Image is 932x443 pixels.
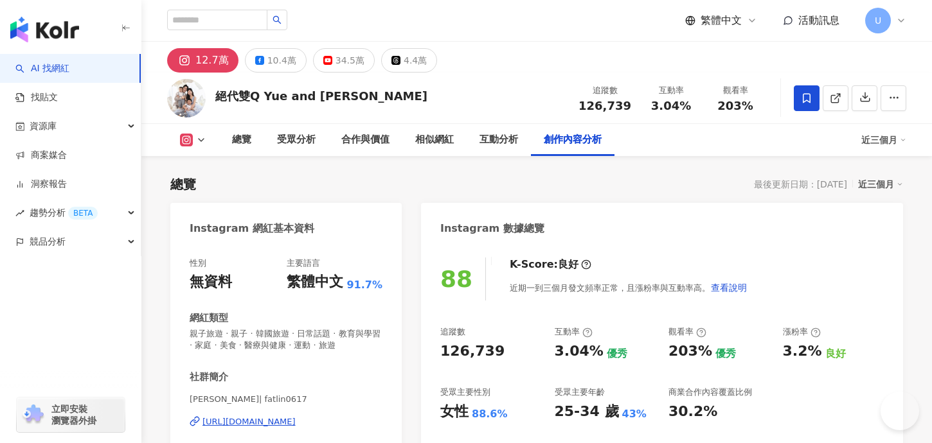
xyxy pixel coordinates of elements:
span: 親子旅遊 · 親子 · 韓國旅遊 · 日常話題 · 教育與學習 · 家庭 · 美食 · 醫療與健康 · 運動 · 旅遊 [190,328,382,351]
div: 總覽 [170,175,196,193]
a: 找貼文 [15,91,58,104]
span: 203% [717,100,753,112]
span: [PERSON_NAME]| fatlin0617 [190,394,382,405]
span: 3.04% [651,100,691,112]
div: Instagram 數據總覽 [440,221,544,236]
div: 良好 [558,257,578,272]
span: 繁體中文 [701,13,742,28]
div: 10.4萬 [267,51,296,69]
span: 91.7% [346,278,382,292]
div: 觀看率 [668,326,706,338]
div: 43% [622,407,647,421]
div: 30.2% [668,402,717,422]
div: 繁體中文 [287,272,343,292]
span: U [875,13,881,28]
div: 12.7萬 [195,51,229,69]
button: 12.7萬 [167,48,238,73]
span: 資源庫 [30,112,57,141]
div: K-Score : [510,257,591,272]
div: 良好 [825,347,846,361]
div: 受眾分析 [277,132,316,148]
div: Instagram 網紅基本資料 [190,221,314,236]
button: 10.4萬 [245,48,307,73]
div: 主要語言 [287,257,320,269]
div: 絕代雙Q Yue and [PERSON_NAME] [215,88,427,104]
span: rise [15,209,24,218]
a: [URL][DOMAIN_NAME] [190,416,382,428]
div: 性別 [190,257,206,269]
div: 觀看率 [711,84,760,97]
div: 網紅類型 [190,311,228,325]
div: 社群簡介 [190,370,228,384]
div: 商業合作內容覆蓋比例 [668,387,752,398]
div: 4.4萬 [404,51,427,69]
span: 趨勢分析 [30,198,98,227]
span: 立即安裝 瀏覽器外掛 [51,403,96,426]
div: 創作內容分析 [544,132,602,148]
img: KOL Avatar [167,79,206,117]
div: 3.04% [555,342,604,361]
div: 3.2% [783,342,822,361]
div: 最後更新日期：[DATE] [754,179,847,189]
a: chrome extension立即安裝 瀏覽器外掛 [17,397,125,432]
span: 活動訊息 [798,14,839,26]
div: 203% [668,342,712,361]
div: 無資料 [190,272,232,292]
div: 34.5萬 [336,51,364,69]
div: 近三個月 [858,176,903,193]
div: 互動分析 [479,132,518,148]
div: 總覽 [232,132,251,148]
div: 合作與價值 [341,132,390,148]
img: chrome extension [21,404,46,425]
div: 126,739 [440,342,505,361]
a: 洞察報告 [15,178,67,191]
div: 優秀 [715,347,736,361]
div: 追蹤數 [578,84,631,97]
div: 近三個月 [861,130,906,150]
a: searchAI 找網紅 [15,62,69,75]
div: 互動率 [647,84,695,97]
span: 查看說明 [711,282,747,293]
div: 近期一到三個月發文頻率正常，且漲粉率與互動率高。 [510,275,748,300]
div: 88.6% [472,407,508,421]
div: 漲粉率 [783,326,821,338]
div: 優秀 [607,347,627,361]
span: search [273,15,282,24]
div: [URL][DOMAIN_NAME] [202,416,296,428]
img: logo [10,17,79,42]
div: BETA [68,207,98,220]
div: 追蹤數 [440,326,465,338]
span: 126,739 [578,99,631,112]
div: 受眾主要性別 [440,387,490,398]
span: 競品分析 [30,227,66,256]
div: 相似網紅 [415,132,454,148]
div: 25-34 歲 [555,402,619,422]
button: 4.4萬 [381,48,437,73]
div: 88 [440,266,472,292]
a: 商案媒合 [15,149,67,162]
button: 34.5萬 [313,48,375,73]
button: 查看說明 [710,275,748,300]
div: 女性 [440,402,469,422]
div: 互動率 [555,326,593,338]
iframe: Help Scout Beacon - Open [881,392,919,430]
div: 受眾主要年齡 [555,387,605,398]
